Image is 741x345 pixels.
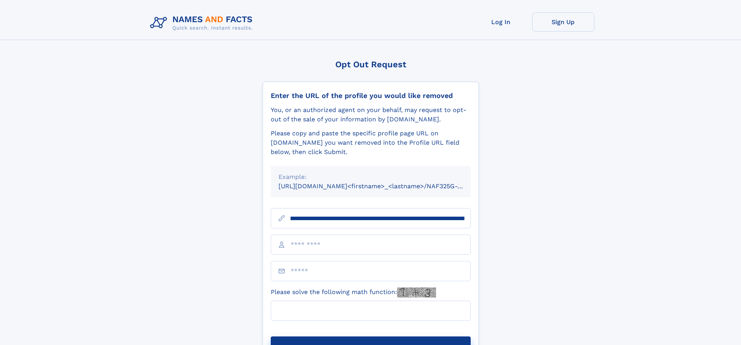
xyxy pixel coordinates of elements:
[271,129,471,157] div: Please copy and paste the specific profile page URL on [DOMAIN_NAME] you want removed into the Pr...
[147,12,259,33] img: Logo Names and Facts
[271,287,436,298] label: Please solve the following math function:
[532,12,594,32] a: Sign Up
[271,105,471,124] div: You, or an authorized agent on your behalf, may request to opt-out of the sale of your informatio...
[271,91,471,100] div: Enter the URL of the profile you would like removed
[263,60,479,69] div: Opt Out Request
[279,172,463,182] div: Example:
[470,12,532,32] a: Log In
[279,182,485,190] small: [URL][DOMAIN_NAME]<firstname>_<lastname>/NAF325G-xxxxxxxx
